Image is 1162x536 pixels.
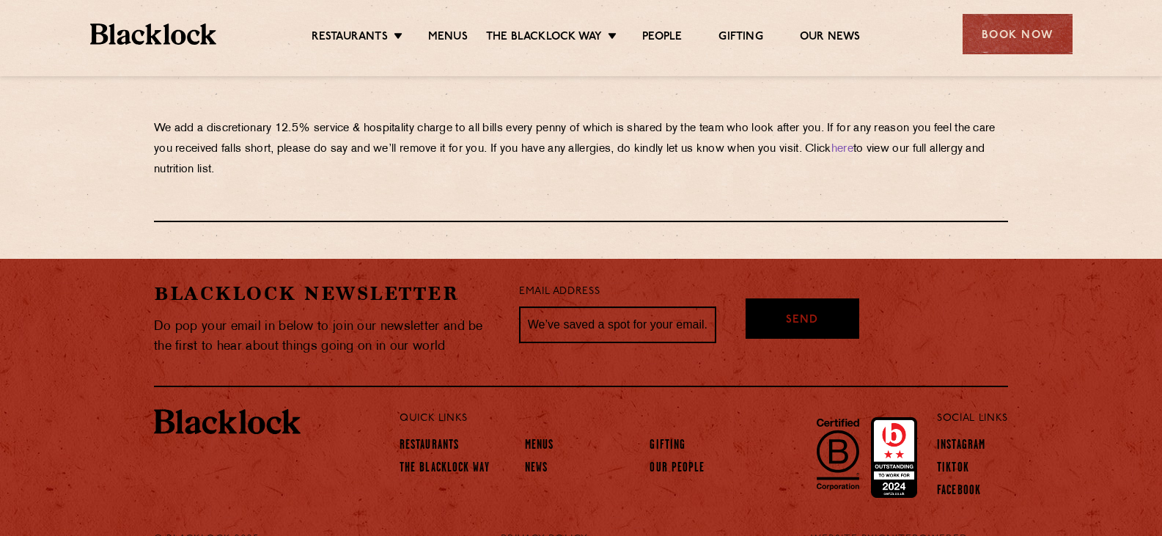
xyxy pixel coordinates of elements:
[525,461,548,477] a: News
[937,461,969,477] a: TikTok
[937,484,981,500] a: Facebook
[90,23,217,45] img: BL_Textured_Logo-footer-cropped.svg
[312,30,388,46] a: Restaurants
[800,30,861,46] a: Our News
[154,119,1008,180] p: We add a discretionary 12.5% service & hospitality charge to all bills every penny of which is sh...
[963,14,1073,54] div: Book Now
[154,317,497,356] p: Do pop your email in below to join our newsletter and be the first to hear about things going on ...
[642,30,682,46] a: People
[650,438,685,455] a: Gifting
[937,438,985,455] a: Instagram
[400,409,889,428] p: Quick Links
[519,284,600,301] label: Email Address
[154,409,301,434] img: BL_Textured_Logo-footer-cropped.svg
[525,438,554,455] a: Menus
[400,461,490,477] a: The Blacklock Way
[871,417,917,498] img: Accred_2023_2star.png
[519,306,716,343] input: We’ve saved a spot for your email...
[831,144,853,155] a: here
[400,438,459,455] a: Restaurants
[808,410,868,498] img: B-Corp-Logo-Black-RGB.svg
[786,312,818,329] span: Send
[428,30,468,46] a: Menus
[718,30,762,46] a: Gifting
[486,30,602,46] a: The Blacklock Way
[937,409,1008,428] p: Social Links
[650,461,705,477] a: Our People
[154,281,497,306] h2: Blacklock Newsletter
